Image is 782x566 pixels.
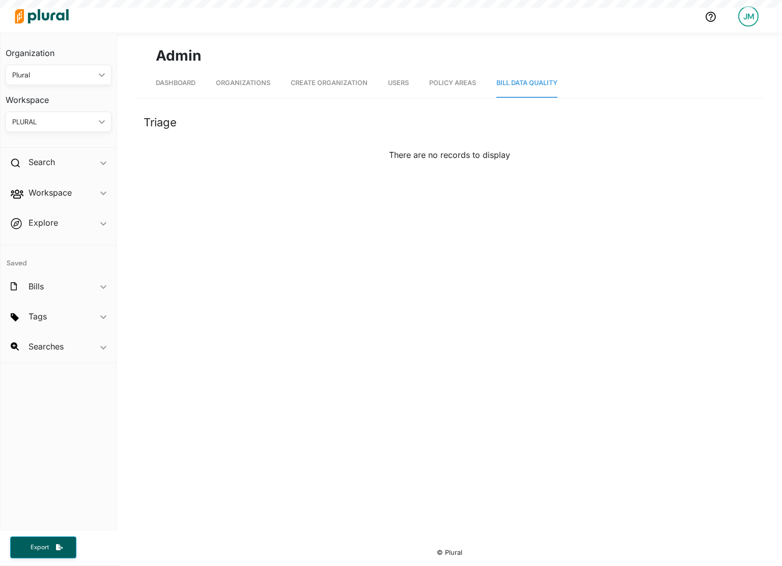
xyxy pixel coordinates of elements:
[29,341,64,352] h2: Searches
[29,311,47,322] h2: Tags
[216,69,270,98] a: Organizations
[388,79,409,87] span: Users
[429,69,476,98] a: Policy Areas
[437,549,462,556] small: © Plural
[496,79,557,87] span: Bill Data Quality
[12,117,95,127] div: PLURAL
[29,187,72,198] h2: Workspace
[23,543,56,552] span: Export
[291,69,368,98] a: Create Organization
[496,69,557,98] a: Bill Data Quality
[429,79,476,87] span: Policy Areas
[10,536,76,558] button: Export
[156,69,195,98] a: Dashboard
[12,70,95,80] div: Plural
[291,79,368,87] span: Create Organization
[144,114,468,131] div: Triage
[730,2,767,31] a: JM
[377,137,522,173] div: There are no records to display
[738,6,759,26] div: JM
[29,217,58,228] h2: Explore
[1,246,117,271] h4: Saved
[6,85,111,107] h3: Workspace
[216,79,270,87] span: Organizations
[29,281,44,292] h2: Bills
[156,79,195,87] span: Dashboard
[156,45,743,66] h1: Admin
[6,38,111,61] h3: Organization
[29,156,55,168] h2: Search
[388,69,409,98] a: Users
